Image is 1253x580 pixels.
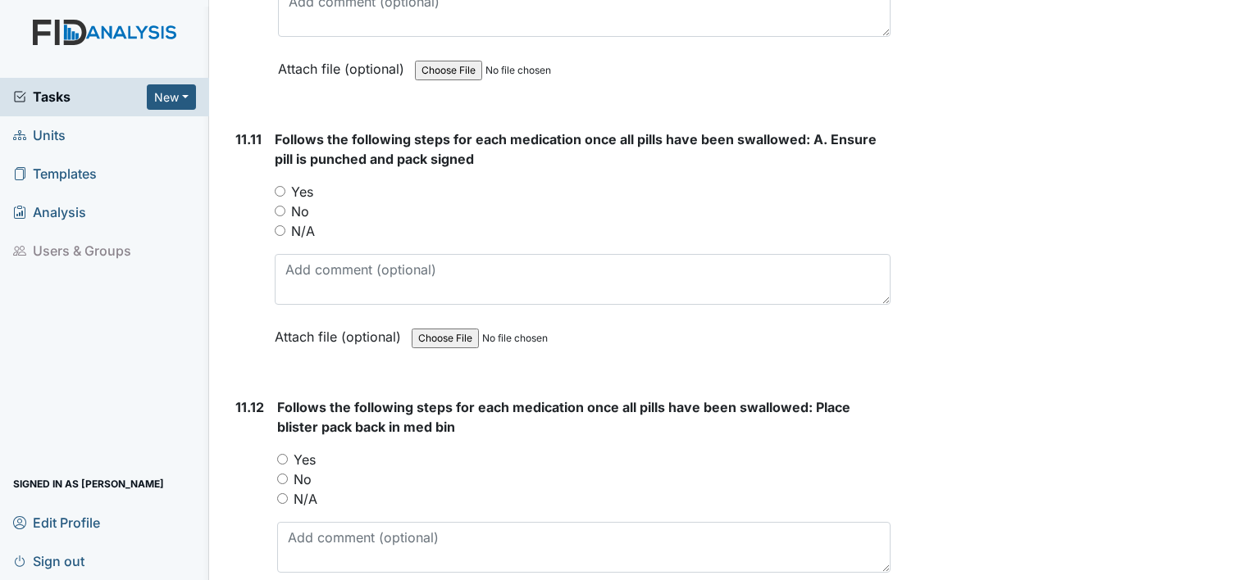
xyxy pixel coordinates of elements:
[13,87,147,106] a: Tasks
[291,202,309,221] label: No
[13,161,97,187] span: Templates
[275,186,285,197] input: Yes
[291,221,315,241] label: N/A
[277,454,288,464] input: Yes
[13,548,84,573] span: Sign out
[13,123,66,148] span: Units
[235,129,262,149] label: 11.11
[275,225,285,236] input: N/A
[275,131,877,167] span: Follows the following steps for each medication once all pills have been swallowed: A. Ensure pil...
[277,493,288,504] input: N/A
[277,474,288,484] input: No
[147,84,196,110] button: New
[277,399,850,435] span: Follows the following steps for each medication once all pills have been swallowed: Place blister...
[235,397,264,417] label: 11.12
[278,50,411,79] label: Attach file (optional)
[13,510,100,535] span: Edit Profile
[291,182,313,202] label: Yes
[294,450,316,469] label: Yes
[13,200,86,225] span: Analysis
[275,318,408,347] label: Attach file (optional)
[294,469,312,489] label: No
[294,489,317,509] label: N/A
[13,471,164,496] span: Signed in as [PERSON_NAME]
[275,206,285,216] input: No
